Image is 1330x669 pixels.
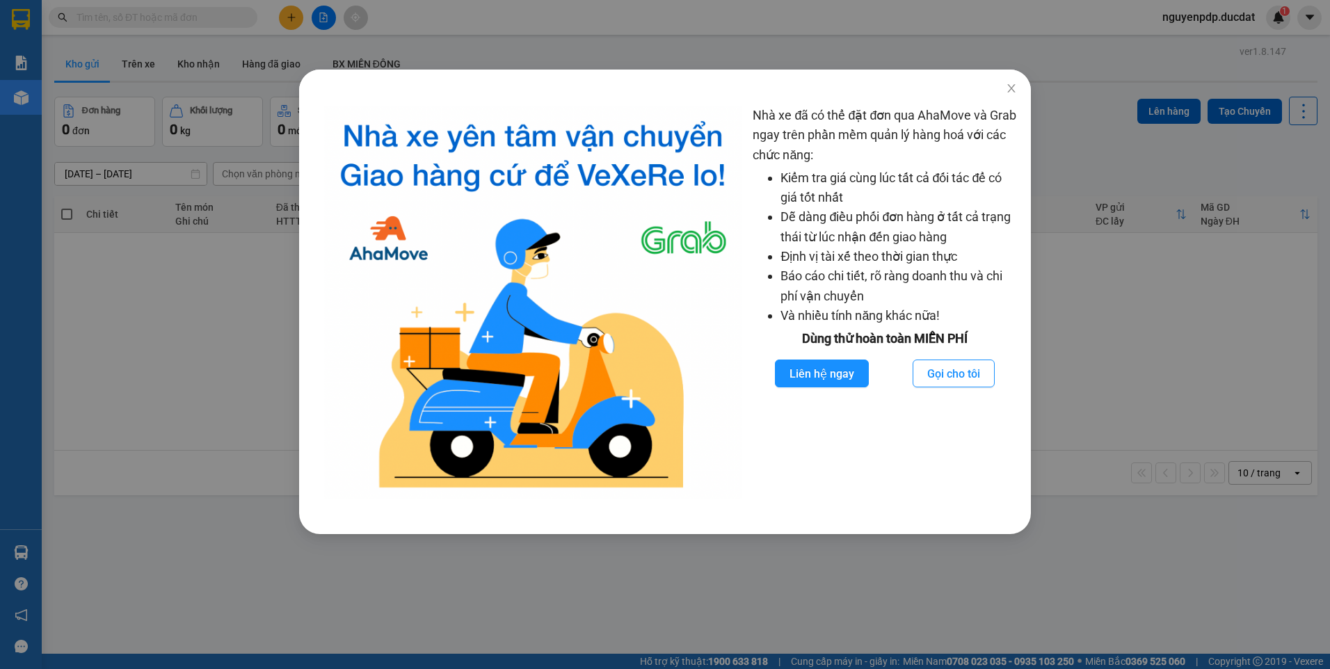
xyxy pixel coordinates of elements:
[992,70,1031,108] button: Close
[780,168,1016,208] li: Kiểm tra giá cùng lúc tất cả đối tác để có giá tốt nhất
[790,365,854,382] span: Liên hệ ngay
[927,365,980,382] span: Gọi cho tôi
[780,207,1016,247] li: Dễ dàng điều phối đơn hàng ở tất cả trạng thái từ lúc nhận đến giao hàng
[324,106,742,499] img: logo
[753,106,1016,499] div: Nhà xe đã có thể đặt đơn qua AhaMove và Grab ngay trên phần mềm quản lý hàng hoá với các chức năng:
[753,329,1016,348] div: Dùng thử hoàn toàn MIỄN PHÍ
[1006,83,1017,94] span: close
[775,360,869,387] button: Liên hệ ngay
[780,306,1016,325] li: Và nhiều tính năng khác nữa!
[780,247,1016,266] li: Định vị tài xế theo thời gian thực
[913,360,995,387] button: Gọi cho tôi
[780,266,1016,306] li: Báo cáo chi tiết, rõ ràng doanh thu và chi phí vận chuyển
